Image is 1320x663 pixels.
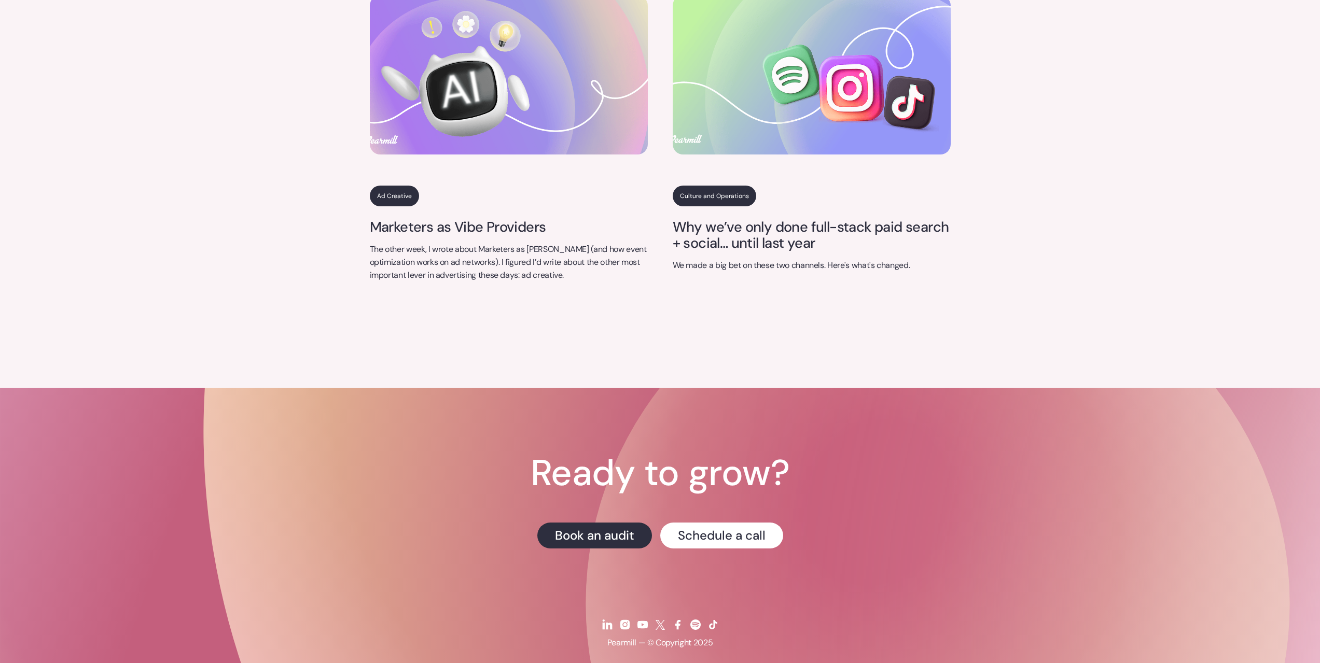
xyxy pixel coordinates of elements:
[537,523,652,548] a: Book an audit
[660,523,783,548] a: Schedule a call
[673,259,951,272] p: We made a big bet on these two channels. Here's what's changed.
[617,612,633,638] a: Instagram icon
[370,219,648,235] a: Marketers as Vibe Providers
[370,243,648,281] p: The other week, I wrote about Marketers as [PERSON_NAME] (and how event optimization works on ad ...
[370,186,419,206] a: Ad Creative
[707,618,719,631] img: Tiktok icon
[670,612,686,638] a: Facebook icon
[689,618,702,631] img: Spotify icon
[673,186,756,206] a: Culture and Operations
[601,618,614,631] img: Linkedin icon
[619,618,631,631] img: Instagram icon
[672,618,684,631] img: Facebook icon
[705,612,721,638] a: Tiktok icon
[607,638,713,648] p: Pearmill — © Copyright 2025
[635,612,650,638] a: Youtube icon
[673,219,951,251] a: Why we’ve only done full-stack paid search + social… until last year
[531,455,789,491] h1: Ready to grow?
[636,618,649,631] img: Youtube icon
[600,612,615,638] a: Linkedin icon
[688,612,703,638] a: Spotify icon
